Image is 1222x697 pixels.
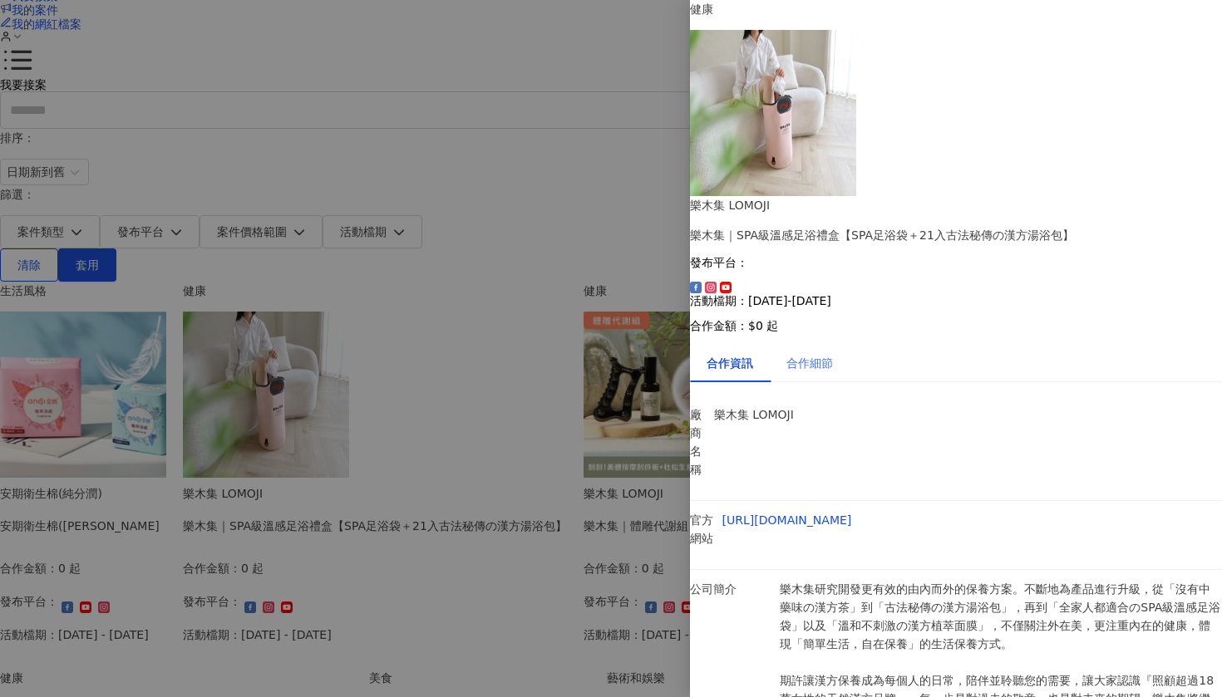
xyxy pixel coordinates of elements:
p: 樂木集 LOMOJI [714,405,825,424]
p: 合作金額： $0 起 [690,319,1222,332]
div: 合作細節 [786,354,833,372]
p: 官方網站 [690,511,714,547]
p: 廠商名稱 [690,405,706,479]
div: 合作資訊 [707,354,753,372]
div: 樂木集 LOMOJI [690,196,1222,214]
p: 發布平台： [690,256,1222,269]
img: SPA級溫感足浴禮盒【SPA足浴袋＋21入古法秘傳の漢方湯浴包】 [690,30,856,196]
p: 活動檔期：[DATE]-[DATE] [690,294,1222,307]
a: [URL][DOMAIN_NAME] [722,513,852,527]
div: 樂木集｜SPA級溫感足浴禮盒【SPA足浴袋＋21入古法秘傳の漢方湯浴包】 [690,226,1222,244]
p: 公司簡介 [690,580,771,598]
